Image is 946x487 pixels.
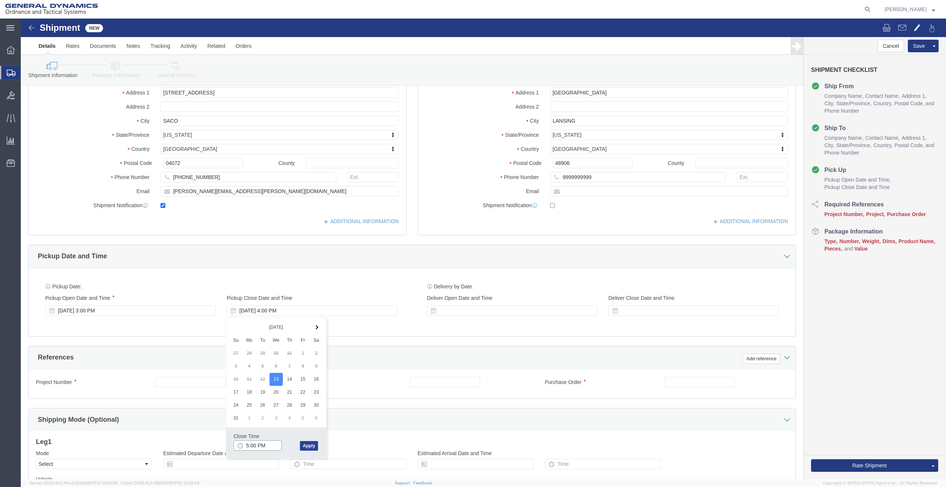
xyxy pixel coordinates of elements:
[884,5,936,14] button: [PERSON_NAME]
[30,481,118,485] span: Server: 2025.16.0-1ffcc23b9e2
[5,4,98,15] img: logo
[21,19,946,479] iframe: FS Legacy Container
[87,481,118,485] span: [DATE] 12:29:29
[413,481,432,485] a: Feedback
[884,5,927,13] span: Justin Bowdich
[121,481,199,485] span: Client: 2025.16.0-1592391
[395,481,413,485] a: Support
[823,480,937,486] span: Copyright © [DATE]-[DATE] Agistix Inc., All Rights Reserved
[169,481,199,485] span: [DATE] 12:25:34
